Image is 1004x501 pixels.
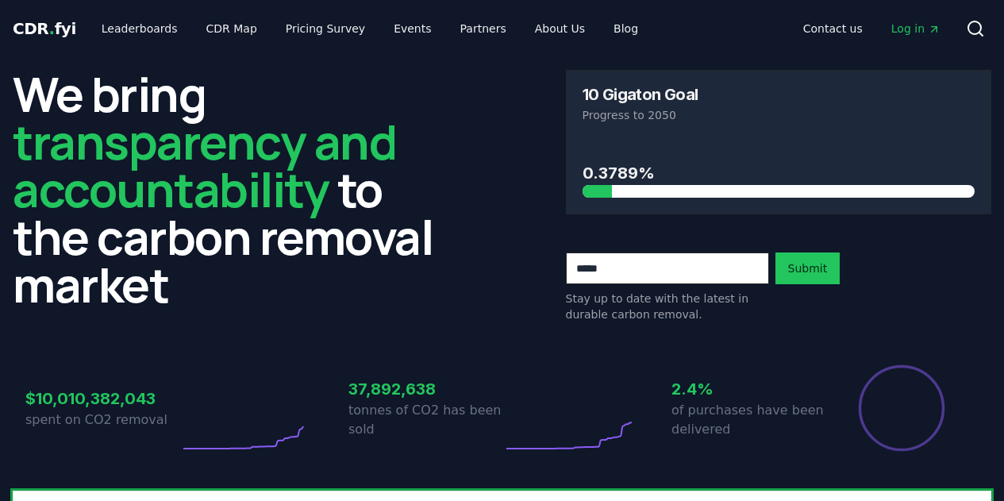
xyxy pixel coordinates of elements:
[13,17,76,40] a: CDR.fyi
[348,401,502,439] p: tonnes of CO2 has been sold
[583,87,698,102] h3: 10 Gigaton Goal
[671,401,825,439] p: of purchases have been delivered
[273,14,378,43] a: Pricing Survey
[25,387,179,410] h3: $10,010,382,043
[891,21,941,37] span: Log in
[13,19,76,38] span: CDR fyi
[857,364,946,453] div: Percentage of sales delivered
[89,14,651,43] nav: Main
[583,107,975,123] p: Progress to 2050
[381,14,444,43] a: Events
[89,14,190,43] a: Leaderboards
[448,14,519,43] a: Partners
[775,252,841,284] button: Submit
[348,377,502,401] h3: 37,892,638
[522,14,598,43] a: About Us
[879,14,953,43] a: Log in
[583,161,975,185] h3: 0.3789%
[13,109,396,222] span: transparency and accountability
[601,14,651,43] a: Blog
[671,377,825,401] h3: 2.4%
[25,410,179,430] p: spent on CO2 removal
[791,14,875,43] a: Contact us
[194,14,270,43] a: CDR Map
[13,70,439,308] h2: We bring to the carbon removal market
[791,14,953,43] nav: Main
[566,291,769,322] p: Stay up to date with the latest in durable carbon removal.
[49,19,55,38] span: .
